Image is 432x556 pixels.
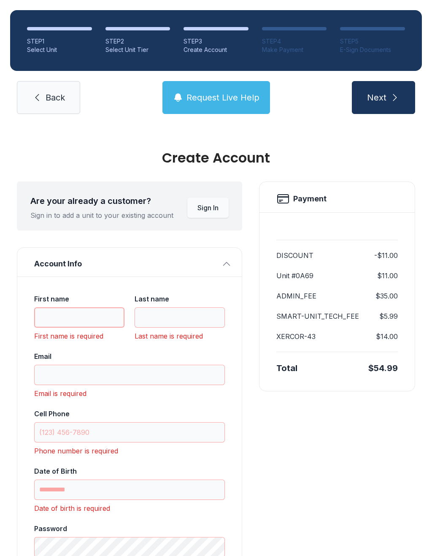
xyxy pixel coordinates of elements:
div: Email [34,351,225,361]
dd: $5.99 [379,311,398,321]
dt: Unit #0A69 [276,271,313,281]
dd: -$11.00 [374,250,398,260]
div: STEP 1 [27,37,92,46]
div: Cell Phone [34,409,225,419]
input: First name [34,307,124,328]
div: STEP 4 [262,37,327,46]
dd: $11.00 [377,271,398,281]
div: Sign in to add a unit to your existing account [30,210,173,220]
div: Are your already a customer? [30,195,173,207]
span: Sign In [197,203,219,213]
div: Email is required [34,388,225,399]
div: Date of Birth [34,466,225,476]
div: Create Account [184,46,248,54]
div: Total [276,362,297,374]
dt: XERCOR-43 [276,331,316,342]
div: STEP 3 [184,37,248,46]
div: Last name [135,294,225,304]
div: Create Account [17,151,415,165]
div: $54.99 [368,362,398,374]
input: Email [34,365,225,385]
dd: $35.00 [375,291,398,301]
input: Date of Birth [34,480,225,500]
div: STEP 5 [340,37,405,46]
dd: $14.00 [376,331,398,342]
dt: SMART-UNIT_TECH_FEE [276,311,359,321]
h2: Payment [293,193,327,205]
div: First name [34,294,124,304]
button: Account Info [17,248,242,277]
input: Cell Phone [34,422,225,442]
div: First name is required [34,331,124,341]
div: Last name is required [135,331,225,341]
dt: DISCOUNT [276,250,313,260]
div: STEP 2 [105,37,170,46]
div: Select Unit [27,46,92,54]
div: Phone number is required [34,446,225,456]
div: Password [34,523,225,534]
div: Make Payment [262,46,327,54]
div: Date of birth is required [34,503,225,513]
div: E-Sign Documents [340,46,405,54]
span: Request Live Help [186,92,259,103]
div: Select Unit Tier [105,46,170,54]
span: Back [46,92,65,103]
span: Account Info [34,258,218,270]
span: Next [367,92,386,103]
dt: ADMIN_FEE [276,291,316,301]
input: Last name [135,307,225,328]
